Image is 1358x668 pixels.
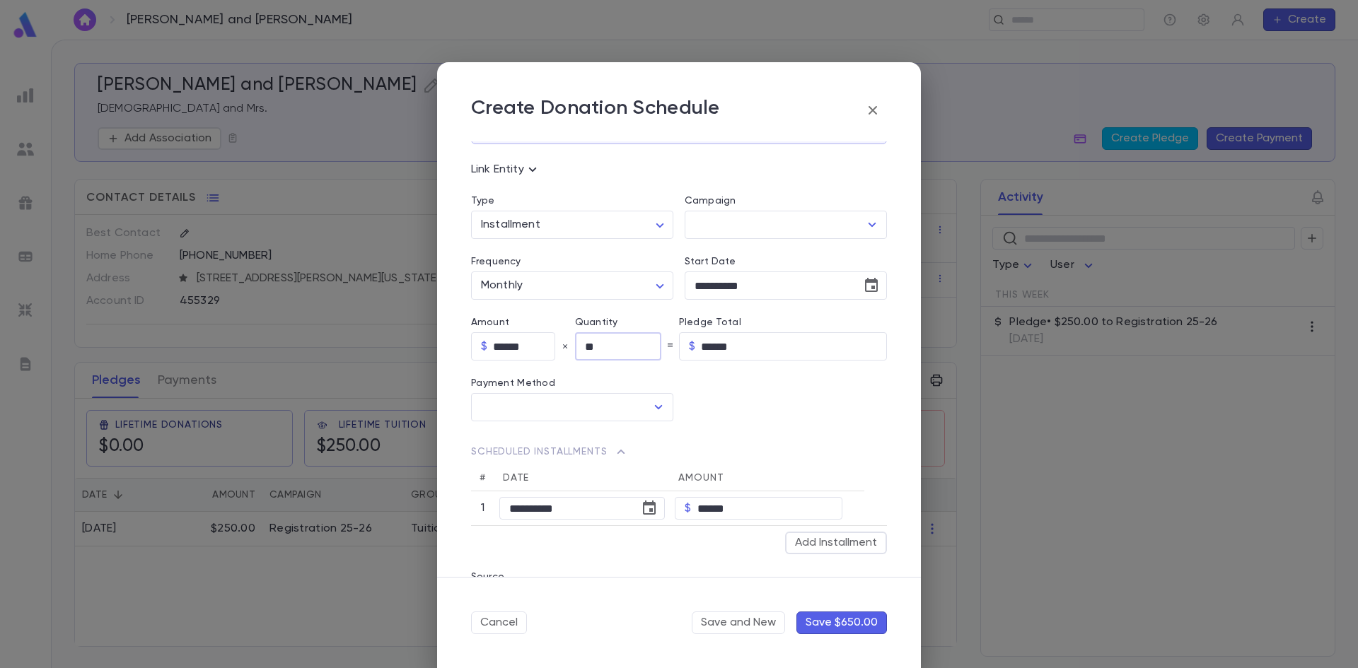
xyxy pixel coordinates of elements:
[471,96,720,124] p: Create Donation Schedule
[857,271,886,300] button: Choose date, selected date is Aug 27, 2025
[635,494,663,522] button: Choose date, selected date is Aug 27, 2025
[685,501,691,515] p: $
[471,438,629,465] button: Scheduled Installments
[471,377,673,389] p: Payment Method
[575,317,679,328] label: Quantity
[685,195,736,206] label: Campaign
[480,473,486,483] span: #
[679,317,887,328] label: Pledge Total
[471,195,495,206] label: Type
[649,397,668,417] button: Open
[692,611,785,634] button: Save and New
[667,339,673,353] p: =
[471,443,629,460] span: Scheduled Installments
[471,571,504,582] label: Source
[481,280,523,291] span: Monthly
[471,256,521,267] label: Frequency
[471,161,541,178] p: Link Entity
[785,532,887,554] button: Add Installment
[796,611,887,634] button: Save $650.00
[481,339,487,353] p: $
[471,317,575,328] label: Amount
[471,611,527,634] button: Cancel
[476,501,489,515] p: 1
[471,211,673,239] div: Installment
[481,219,540,230] span: Installment
[678,473,724,483] span: Amount
[503,473,529,483] span: Date
[685,256,887,267] label: Start Date
[862,215,882,235] button: Open
[689,339,695,353] p: $
[471,272,673,300] div: Monthly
